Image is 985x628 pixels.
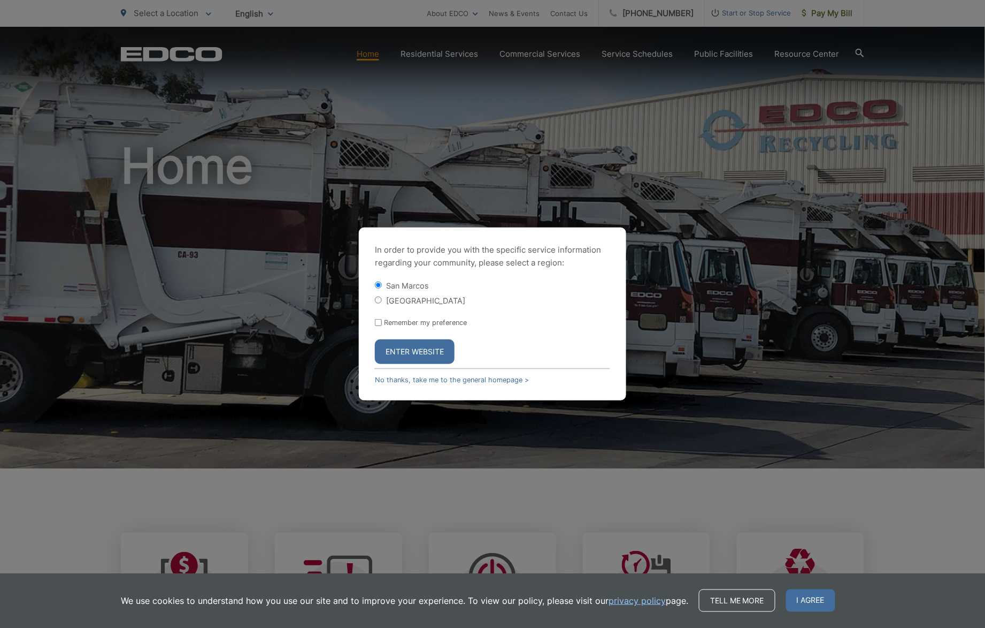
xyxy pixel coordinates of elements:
label: San Marcos [386,281,429,290]
a: No thanks, take me to the general homepage > [375,376,529,384]
label: Remember my preference [384,319,467,327]
p: In order to provide you with the specific service information regarding your community, please se... [375,244,610,269]
a: privacy policy [609,594,666,607]
p: We use cookies to understand how you use our site and to improve your experience. To view our pol... [121,594,688,607]
button: Enter Website [375,339,455,364]
a: Tell me more [699,589,775,612]
label: [GEOGRAPHIC_DATA] [386,296,465,305]
span: I agree [786,589,835,612]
